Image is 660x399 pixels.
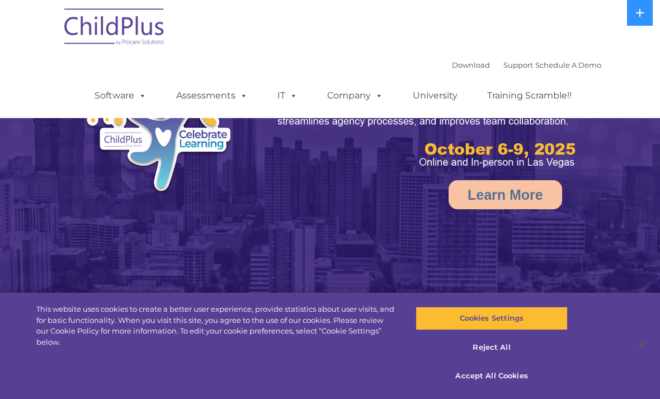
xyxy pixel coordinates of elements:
[402,85,469,107] a: University
[449,180,562,209] a: Learn More
[36,304,396,348] div: This website uses cookies to create a better user experience, provide statistics about user visit...
[316,85,394,107] a: Company
[452,60,490,69] a: Download
[165,85,259,107] a: Assessments
[59,1,171,57] img: ChildPlus by Procare Solutions
[266,85,309,107] a: IT
[416,364,567,388] button: Accept All Cookies
[416,336,567,359] button: Reject All
[630,332,654,357] button: Close
[416,307,567,330] button: Cookies Settings
[476,85,583,107] a: Training Scramble!!
[535,60,601,69] a: Schedule A Demo
[503,60,533,69] a: Support
[452,60,601,69] font: |
[83,85,158,107] a: Software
